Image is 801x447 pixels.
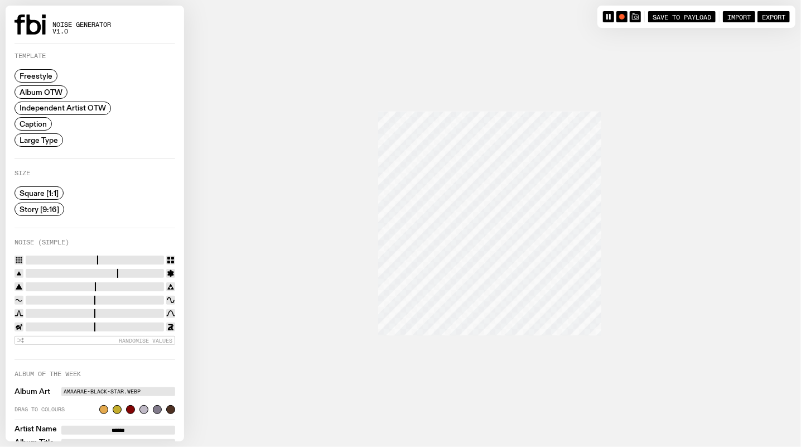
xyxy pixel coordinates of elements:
span: Square [1:1] [20,189,59,198]
span: Drag to colours [15,407,95,412]
span: Caption [20,120,47,128]
span: Independent Artist OTW [20,104,106,112]
span: Story [9:16] [20,205,59,213]
button: Randomise Values [15,336,175,345]
span: Noise Generator [52,22,111,28]
span: Large Type [20,136,58,144]
span: v1.0 [52,28,111,35]
label: Noise (Simple) [15,239,69,246]
span: Freestyle [20,72,52,80]
label: Album of the Week [15,371,81,377]
span: Export [762,13,785,20]
label: Template [15,53,46,59]
button: Export [757,11,790,22]
button: Import [723,11,755,22]
label: Size [15,170,30,176]
button: Save to Payload [648,11,716,22]
span: Album OTW [20,88,62,96]
label: Album Art [15,388,50,396]
span: Save to Payload [653,13,711,20]
span: Import [727,13,751,20]
label: Amaarae-Black-Star.webp [64,387,173,396]
label: Artist Name [15,426,57,435]
span: Randomise Values [119,338,172,344]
